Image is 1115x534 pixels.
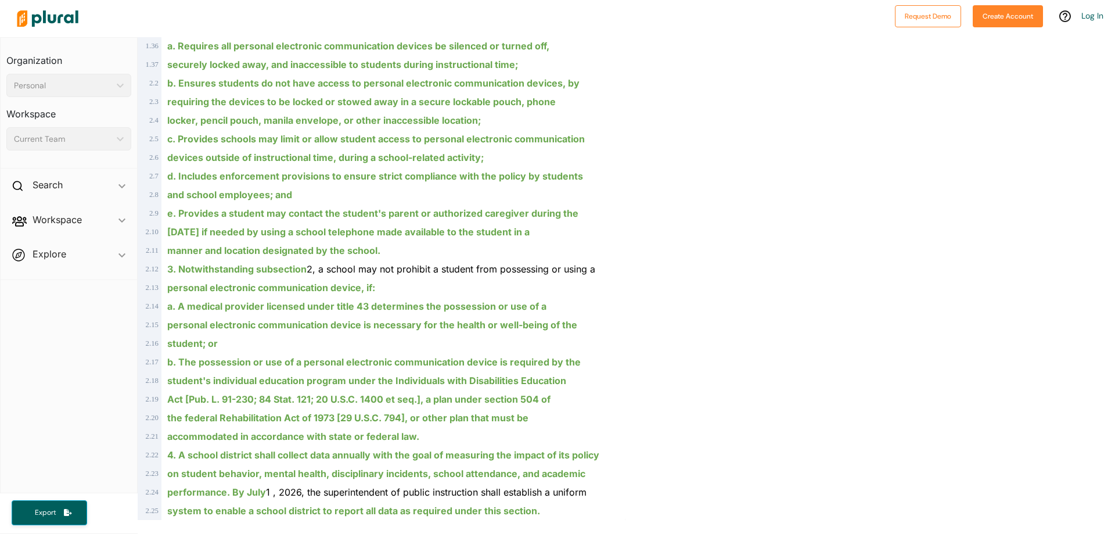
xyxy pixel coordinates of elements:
ins: student; or [167,338,218,349]
div: Personal [14,80,112,92]
ins: Act [Pub. L. 91-230; 84 Stat. 121; 20 U.S.C. 1400 et seq.], a plan under section 504 of [167,393,551,405]
h3: Organization [6,44,131,69]
span: 2 . 23 [146,470,159,478]
ins: 3. Notwithstanding subsection [167,263,307,275]
ins: manner and location designated by the school. [167,245,380,256]
span: 2 . 8 [149,191,159,199]
span: 2 . 2 [149,79,159,87]
ins: a. Requires all personal electronic communication devices be silenced or turned off, [167,40,549,52]
ins: securely locked away, and inaccessible to students during instructional time; [167,59,518,70]
ins: requiring the devices to be locked or stowed away in a secure lockable pouch, phone [167,96,556,107]
ins: locker, pencil pouch, manila envelope, or other inaccessible location; [167,114,481,126]
span: 2 . 19 [146,395,159,403]
ins: student's individual education program under the Individuals with Disabilities Education [167,375,566,386]
h3: Workspace [6,97,131,123]
span: 2 . 15 [146,321,159,329]
span: 2 . 3 [149,98,159,106]
ins: a. A medical provider licensed under title 43 determines the possession or use of a [167,300,546,312]
span: 2, a school may not prohibit a student from possessing or using a [167,263,595,275]
span: 2 . 13 [146,284,159,292]
ins: the federal Rehabilitation Act of 1973 [29 U.S.C. 794], or other plan that must be [167,412,528,424]
span: 2 . 21 [146,432,159,440]
span: 2 . 20 [146,414,159,422]
div: Current Team [14,133,112,145]
ins: and school employees; and [167,189,292,200]
a: Create Account [973,9,1043,21]
span: 1 . 37 [146,60,159,69]
span: 2 . 24 [146,488,159,496]
ins: accommodated in accordance with state or federal law. [167,431,419,442]
button: Create Account [973,5,1043,27]
span: 2 . 14 [146,302,159,310]
ins: personal electronic communication device, if: [167,282,375,293]
ins: [DATE] if needed by using a school telephone made available to the student in a [167,226,530,238]
span: Export [27,508,64,518]
span: 2 . 18 [146,377,159,385]
ins: b. Ensures students do not have access to personal electronic communication devices, by [167,77,580,89]
span: 2 . 9 [149,209,159,217]
span: 2 . 17 [146,358,159,366]
a: Log In [1081,10,1103,21]
ins: d. Includes enforcement provisions to ensure strict compliance with the policy by students [167,170,583,182]
span: 2 . 25 [146,507,159,515]
ins: on student behavior, mental health, disciplinary incidents, school attendance, and academic [167,468,585,479]
ins: devices outside of instructional time, during a school-related activity; [167,152,484,163]
span: 2 . 12 [146,265,159,273]
ins: b. The possession or use of a personal electronic communication device is required by the [167,356,581,368]
ins: system to enable a school district to report all data as required under this section. [167,505,540,517]
ins: personal electronic communication device is necessary for the health or well-being of the [167,319,577,331]
span: 1 , 2026, the superintendent of public instruction shall establish a uniform [167,486,587,498]
a: Request Demo [895,9,961,21]
span: 2 . 10 [146,228,159,236]
ins: 4. A school district shall collect data annually with the goal of measuring the impact of its policy [167,449,599,461]
span: 2 . 6 [149,153,159,162]
span: 2 . 22 [146,451,159,459]
span: 2 . 5 [149,135,159,143]
span: 2 . 4 [149,116,159,124]
button: Request Demo [895,5,961,27]
span: 2 . 7 [149,172,159,180]
h2: Search [33,178,63,191]
ins: e. Provides a student may contact the student's parent or authorized caregiver during the [167,207,578,219]
ins: c. Provides schools may limit or allow student access to personal electronic communication [167,133,585,145]
span: 2 . 11 [146,246,159,255]
span: 2 . 16 [146,339,159,347]
ins: performance. By July [167,486,266,498]
span: 1 . 36 [146,42,159,50]
button: Export [12,500,87,525]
